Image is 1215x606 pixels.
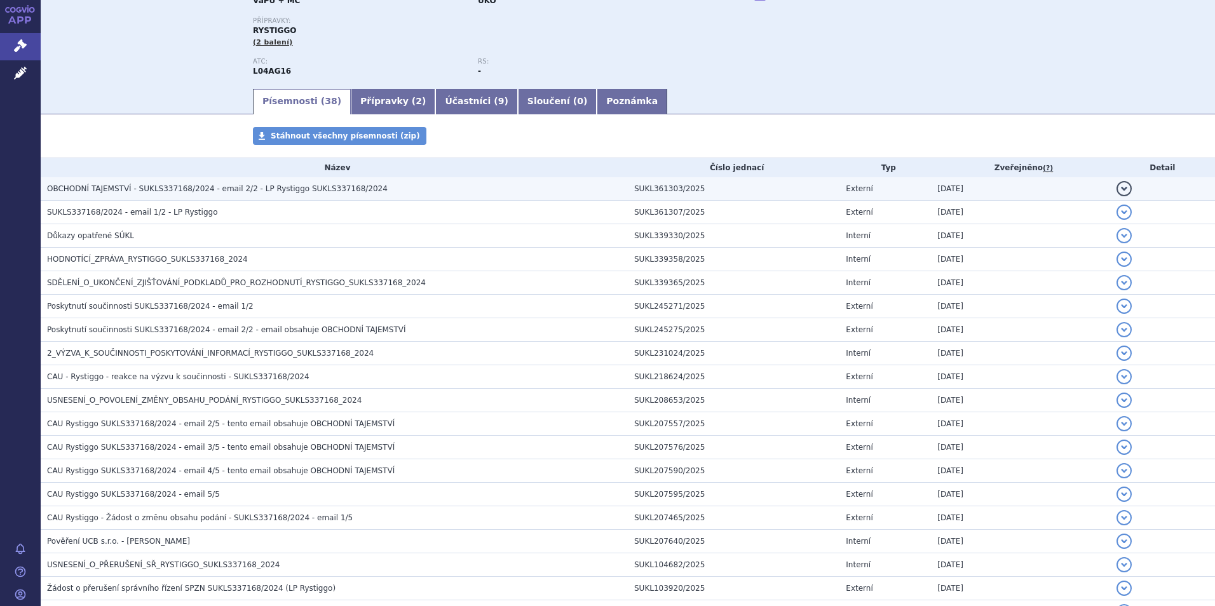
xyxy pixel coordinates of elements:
button: detail [1117,205,1132,220]
th: Typ [839,158,931,177]
span: RYSTIGGO [253,26,296,35]
span: 0 [577,96,583,106]
a: Sloučení (0) [518,89,597,114]
td: [DATE] [931,577,1110,600]
a: Stáhnout všechny písemnosti (zip) [253,127,426,145]
button: detail [1117,557,1132,572]
td: [DATE] [931,177,1110,201]
span: Externí [846,513,872,522]
td: SUKL207590/2025 [628,459,839,483]
span: Externí [846,419,872,428]
td: [DATE] [931,295,1110,318]
td: [DATE] [931,318,1110,342]
button: detail [1117,322,1132,337]
td: [DATE] [931,459,1110,483]
td: [DATE] [931,271,1110,295]
th: Název [41,158,628,177]
button: detail [1117,181,1132,196]
span: CAU Rystiggo SUKLS337168/2024 - email 5/5 [47,490,220,499]
th: Detail [1110,158,1215,177]
button: detail [1117,416,1132,431]
td: SUKL207465/2025 [628,506,839,530]
td: SUKL245271/2025 [628,295,839,318]
button: detail [1117,440,1132,455]
span: Stáhnout všechny písemnosti (zip) [271,131,420,140]
span: SUKLS337168/2024 - email 1/2 - LP Rystiggo [47,208,218,217]
td: [DATE] [931,224,1110,248]
span: CAU Rystiggo - Žádost o změnu obsahu podání - SUKLS337168/2024 - email 1/5 [47,513,353,522]
td: SUKL207576/2025 [628,436,839,459]
span: Externí [846,184,872,193]
a: Účastníci (9) [435,89,517,114]
a: Písemnosti (38) [253,89,351,114]
td: SUKL218624/2025 [628,365,839,389]
button: detail [1117,463,1132,478]
span: USNESENÍ_O_PŘERUŠENÍ_SŘ_RYSTIGGO_SUKLS337168_2024 [47,560,280,569]
button: detail [1117,275,1132,290]
button: detail [1117,510,1132,525]
span: Interní [846,349,871,358]
span: Poskytnutí součinnosti SUKLS337168/2024 - email 1/2 [47,302,254,311]
td: SUKL339358/2025 [628,248,839,271]
td: SUKL207557/2025 [628,412,839,436]
span: Externí [846,443,872,452]
td: SUKL207640/2025 [628,530,839,553]
td: [DATE] [931,506,1110,530]
span: Pověření UCB s.r.o. - Andrea Pošívalová [47,537,190,546]
span: Důkazy opatřené SÚKL [47,231,134,240]
span: OBCHODNÍ TAJEMSTVÍ - SUKLS337168/2024 - email 2/2 - LP Rystiggo SUKLS337168/2024 [47,184,388,193]
span: Interní [846,396,871,405]
td: [DATE] [931,530,1110,553]
span: Externí [846,372,872,381]
span: 9 [498,96,505,106]
span: USNESENÍ_O_POVOLENÍ_ZMĚNY_OBSAHU_PODÁNÍ_RYSTIGGO_SUKLS337168_2024 [47,396,362,405]
span: (2 balení) [253,38,293,46]
strong: ROZANOLIXIZUMAB [253,67,291,76]
span: CAU Rystiggo SUKLS337168/2024 - email 3/5 - tento email obsahuje OBCHODNÍ TAJEMSTVÍ [47,443,395,452]
button: detail [1117,299,1132,314]
td: SUKL103920/2025 [628,577,839,600]
span: Externí [846,584,872,593]
button: detail [1117,346,1132,361]
td: SUKL208653/2025 [628,389,839,412]
span: Interní [846,231,871,240]
span: Interní [846,278,871,287]
button: detail [1117,534,1132,549]
span: 38 [325,96,337,106]
span: HODNOTÍCÍ_ZPRÁVA_RYSTIGGO_SUKLS337168_2024 [47,255,248,264]
th: Zveřejněno [931,158,1110,177]
span: 2 [416,96,422,106]
td: [DATE] [931,483,1110,506]
td: [DATE] [931,365,1110,389]
td: [DATE] [931,412,1110,436]
span: Poskytnutí součinnosti SUKLS337168/2024 - email 2/2 - email obsahuje OBCHODNÍ TAJEMSTVÍ [47,325,406,334]
a: Přípravky (2) [351,89,435,114]
td: SUKL361307/2025 [628,201,839,224]
strong: - [478,67,481,76]
td: [DATE] [931,342,1110,365]
abbr: (?) [1043,164,1053,173]
td: SUKL104682/2025 [628,553,839,577]
span: Externí [846,490,872,499]
td: [DATE] [931,201,1110,224]
a: Poznámka [597,89,667,114]
button: detail [1117,252,1132,267]
td: [DATE] [931,553,1110,577]
td: SUKL361303/2025 [628,177,839,201]
span: Žádost o přerušení správního řízení SPZN SUKLS337168/2024 (LP Rystiggo) [47,584,336,593]
span: Interní [846,537,871,546]
span: 2_VÝZVA_K_SOUČINNOSTI_POSKYTOVÁNÍ_INFORMACÍ_RYSTIGGO_SUKLS337168_2024 [47,349,374,358]
span: CAU - Rystiggo - reakce na výzvu k součinnosti - SUKLS337168/2024 [47,372,309,381]
button: detail [1117,487,1132,502]
button: detail [1117,228,1132,243]
td: SUKL245275/2025 [628,318,839,342]
p: RS: [478,58,690,65]
td: SUKL207595/2025 [628,483,839,506]
td: [DATE] [931,389,1110,412]
td: SUKL231024/2025 [628,342,839,365]
span: Interní [846,255,871,264]
span: Interní [846,560,871,569]
span: Externí [846,208,872,217]
span: Externí [846,325,872,334]
td: [DATE] [931,248,1110,271]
